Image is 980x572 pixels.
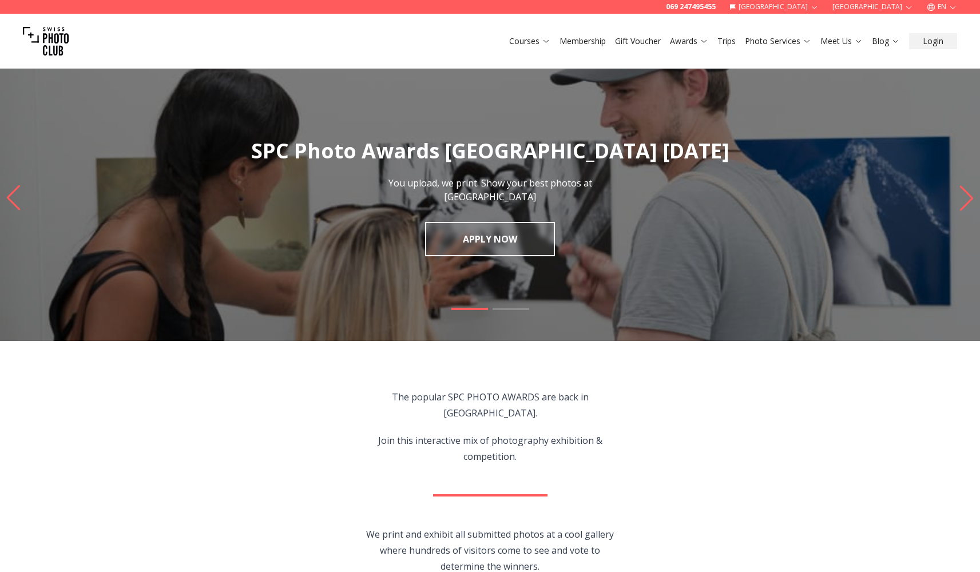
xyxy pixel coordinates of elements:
[745,35,811,47] a: Photo Services
[425,222,555,256] a: APPLY NOW
[359,432,621,464] p: Join this interactive mix of photography exhibition & competition.
[555,33,610,49] button: Membership
[560,35,606,47] a: Membership
[740,33,816,49] button: Photo Services
[505,33,555,49] button: Courses
[713,33,740,49] button: Trips
[717,35,736,47] a: Trips
[23,18,69,64] img: Swiss photo club
[820,35,863,47] a: Meet Us
[909,33,957,49] button: Login
[666,2,716,11] a: 069 247495455
[359,389,621,421] p: The popular SPC PHOTO AWARDS are back in [GEOGRAPHIC_DATA].
[872,35,900,47] a: Blog
[665,33,713,49] button: Awards
[362,176,618,204] p: You upload, we print. Show your best photos at [GEOGRAPHIC_DATA]
[509,35,550,47] a: Courses
[816,33,867,49] button: Meet Us
[670,35,708,47] a: Awards
[867,33,904,49] button: Blog
[615,35,661,47] a: Gift Voucher
[610,33,665,49] button: Gift Voucher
